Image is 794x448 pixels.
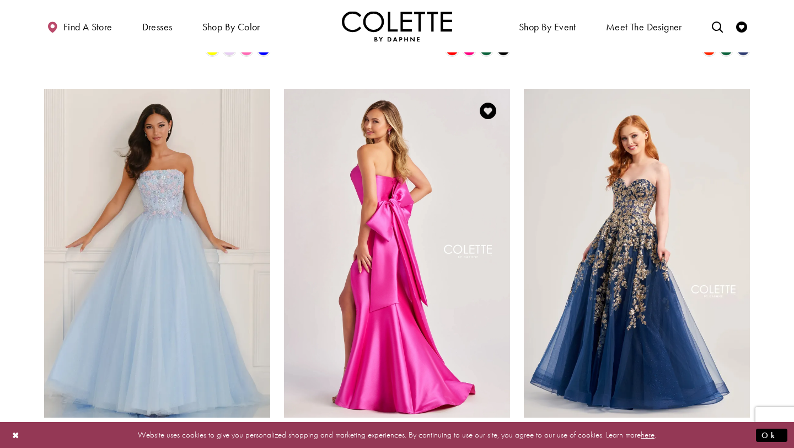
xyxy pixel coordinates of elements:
a: Toggle search [709,11,726,41]
button: Submit Dialog [756,428,787,442]
span: Shop By Event [516,11,579,41]
p: Website uses cookies to give you personalized shopping and marketing experiences. By continuing t... [79,428,715,442]
a: Visit Home Page [342,11,452,41]
a: Meet the designer [603,11,685,41]
span: Shop By Event [519,22,576,33]
a: Visit Colette by Daphne Style No. CL5136 Page [524,89,750,418]
button: Close Dialog [7,425,25,445]
a: here [641,429,654,440]
span: Find a store [63,22,112,33]
a: Visit Colette by Daphne Style No. CL8470 Page [284,89,510,418]
a: Visit Colette by Daphne Style No. CL6107 Page [44,89,270,418]
span: Dresses [140,11,175,41]
span: Meet the designer [606,22,682,33]
a: Check Wishlist [733,11,750,41]
span: Dresses [142,22,173,33]
span: Shop by color [200,11,263,41]
span: Shop by color [202,22,260,33]
a: Find a store [44,11,115,41]
img: Colette by Daphne [342,11,452,41]
a: Add to Wishlist [476,99,500,122]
